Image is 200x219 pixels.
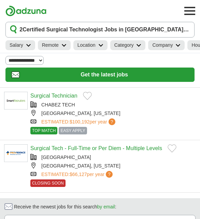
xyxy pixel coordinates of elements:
[30,179,66,187] span: CLOSING SOON
[41,155,91,160] a: [GEOGRAPHIC_DATA]
[70,119,89,125] span: $100,192
[110,40,146,50] a: Category
[97,204,115,209] a: by email
[42,42,59,49] h2: Remote
[19,26,190,34] h1: Certified Surgical Technologist Jobs in [GEOGRAPHIC_DATA], [GEOGRAPHIC_DATA]
[77,42,96,49] h2: Location
[30,110,196,117] div: [GEOGRAPHIC_DATA], [US_STATE]
[10,42,23,49] h2: Salary
[30,162,196,170] div: [GEOGRAPHIC_DATA], [US_STATE]
[5,68,195,82] button: Get the latest jobs
[106,171,113,178] span: ?
[5,5,46,16] img: Adzuna logo
[168,144,176,152] button: Add to favorite jobs
[148,40,185,50] a: Company
[182,3,197,18] button: Toggle main navigation menu
[19,26,23,34] span: 2
[109,118,115,125] span: ?
[30,101,196,108] div: CHABEZ TECH
[38,40,71,50] a: Remote
[152,42,173,49] h2: Company
[30,145,162,151] a: Surgical Tech - Full-Time or Per Diem - Multiple Levels
[83,92,92,100] button: Add to favorite jobs
[4,144,28,162] img: Providence Health & Services logo
[70,172,87,177] span: $66,127
[4,92,28,109] img: Company logo
[20,71,189,79] span: Get the latest jobs
[30,127,57,134] span: TOP MATCH
[14,203,116,210] span: Receive the newest jobs for this search :
[30,93,77,99] a: Surgical Technician
[114,42,134,49] h2: Category
[5,40,35,50] a: Salary
[73,40,108,50] a: Location
[59,127,87,134] span: EASY APPLY
[41,171,114,178] a: ESTIMATED:$66,127per year?
[41,118,117,126] a: ESTIMATED:$100,192per year?
[5,22,195,38] button: 2Certified Surgical Technologist Jobs in [GEOGRAPHIC_DATA], [GEOGRAPHIC_DATA]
